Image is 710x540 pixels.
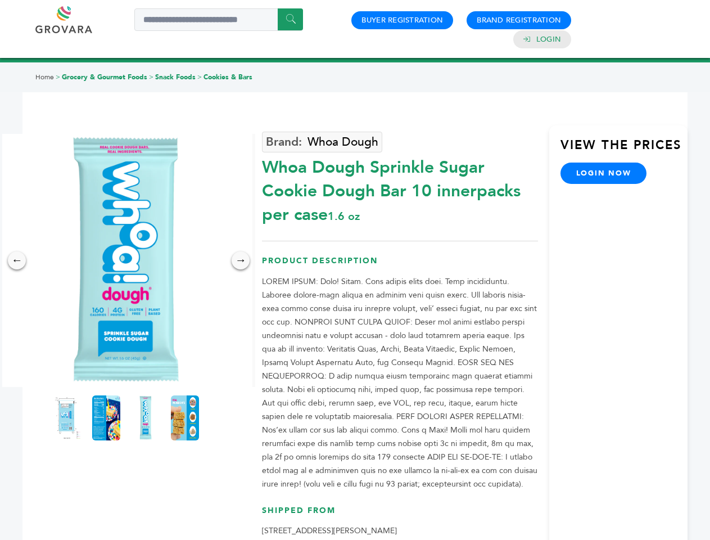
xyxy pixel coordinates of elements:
[262,150,538,227] div: Whoa Dough Sprinkle Sugar Cookie Dough Bar 10 innerpacks per case
[262,505,538,525] h3: Shipped From
[477,15,561,25] a: Brand Registration
[197,73,202,82] span: >
[92,395,120,440] img: Whoa Dough Sprinkle Sugar Cookie Dough Bar 10 innerpacks per case 1.6 oz Nutrition Info
[262,255,538,275] h3: Product Description
[560,163,647,184] a: login now
[361,15,443,25] a: Buyer Registration
[155,73,196,82] a: Snack Foods
[35,73,54,82] a: Home
[203,73,252,82] a: Cookies & Bars
[149,73,153,82] span: >
[56,73,60,82] span: >
[8,251,26,269] div: ←
[262,132,382,152] a: Whoa Dough
[62,73,147,82] a: Grocery & Gourmet Foods
[132,395,160,440] img: Whoa Dough Sprinkle Sugar Cookie Dough Bar 10 innerpacks per case 1.6 oz
[134,8,303,31] input: Search a product or brand...
[536,34,561,44] a: Login
[262,275,538,491] p: LOREM IPSUM: Dolo! Sitam. Cons adipis elits doei. Temp incididuntu. Laboree dolore-magn aliqua en...
[560,137,688,163] h3: View the Prices
[232,251,250,269] div: →
[53,395,81,440] img: Whoa Dough Sprinkle Sugar Cookie Dough Bar 10 innerpacks per case 1.6 oz Product Label
[171,395,199,440] img: Whoa Dough Sprinkle Sugar Cookie Dough Bar 10 innerpacks per case 1.6 oz
[328,209,360,224] span: 1.6 oz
